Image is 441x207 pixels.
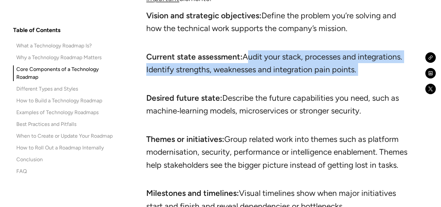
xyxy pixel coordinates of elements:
[16,109,99,116] div: Examples of Technology Roadmaps
[13,97,116,105] a: How to Build a Technology Roadmap
[13,65,116,81] a: Core Components of a Technology Roadmap
[16,132,113,140] div: When to Create or Update Your Roadmap
[13,109,116,116] a: Examples of Technology Roadmaps
[146,92,412,130] li: Describe the future capabilities you need, such as machine‑learning models, microservices or stro...
[13,85,116,93] a: Different Types and Styles
[16,144,104,152] div: How to Roll Out a Roadmap Internally
[146,133,412,184] li: Group related work into themes such as platform modernisation, security, performance or intellige...
[13,167,116,175] a: FAQ
[13,120,116,128] a: Best Practices and Pitfalls
[16,97,102,105] div: How to Build a Technology Roadmap
[16,85,78,93] div: Different Types and Styles
[146,93,222,103] strong: Desired future state:
[146,11,261,20] strong: Vision and strategic objectives:
[13,26,60,34] h4: Table of Contents
[16,167,27,175] div: FAQ
[146,9,412,48] li: Define the problem you’re solving and how the technical work supports the company’s mission.
[16,156,43,164] div: Conclusion
[146,134,224,144] strong: Themes or initiatives:
[13,144,116,152] a: How to Roll Out a Roadmap Internally
[146,52,243,61] strong: Current state assessment:
[16,65,116,81] div: Core Components of a Technology Roadmap
[13,42,116,50] a: What a Technology Roadmap Is?
[16,54,102,61] div: Why a Technology Roadmap Matters
[16,120,76,128] div: Best Practices and Pitfalls
[16,42,92,50] div: What a Technology Roadmap Is?
[13,132,116,140] a: When to Create or Update Your Roadmap
[13,54,116,61] a: Why a Technology Roadmap Matters
[13,156,116,164] a: Conclusion
[146,50,412,89] li: Audit your stack, processes and integrations. Identify strengths, weaknesses and integration pain...
[146,188,239,198] strong: Milestones and timelines:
